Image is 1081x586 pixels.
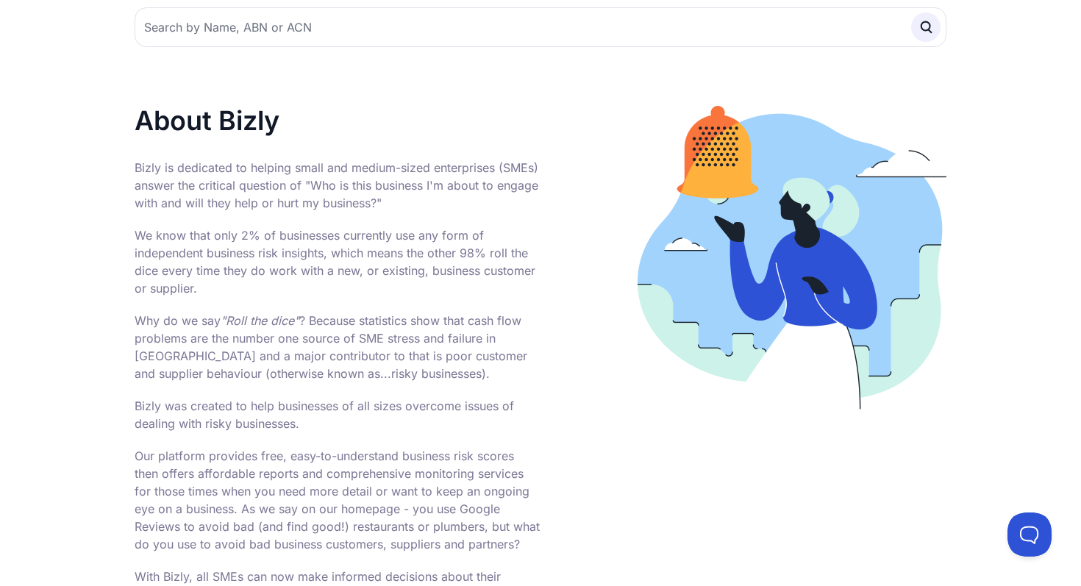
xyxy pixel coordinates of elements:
iframe: Toggle Customer Support [1007,512,1052,557]
p: We know that only 2% of businesses currently use any form of independent business risk insights, ... [135,226,540,297]
p: Bizly is dedicated to helping small and medium-sized enterprises (SMEs) answer the critical quest... [135,159,540,212]
p: Why do we say ? Because statistics show that cash flow problems are the number one source of SME ... [135,312,540,382]
p: Our platform provides free, easy-to-understand business risk scores then offers affordable report... [135,447,540,553]
p: Bizly was created to help businesses of all sizes overcome issues of dealing with risky businesses. [135,397,540,432]
input: Search by Name, ABN or ACN [135,7,946,47]
i: "Roll the dice" [221,313,299,328]
h1: About Bizly [135,106,540,135]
